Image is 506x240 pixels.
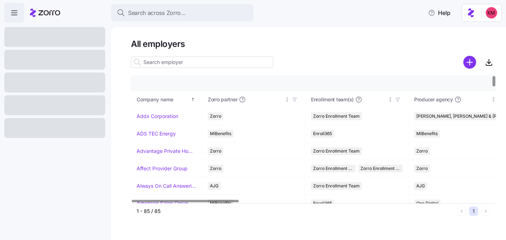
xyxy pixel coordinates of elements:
th: Enrollment team(s)Not sorted [305,91,409,108]
span: Zorro [416,165,428,172]
svg: add icon [463,56,476,69]
span: Enroll365 [313,130,332,138]
span: Zorro Enrollment Team [313,147,360,155]
span: Help [428,9,450,17]
span: AJG [210,182,218,190]
a: Affect Provider Group [137,165,188,172]
span: Zorro [210,112,221,120]
button: Search across Zorro... [111,4,253,21]
span: Zorro Enrollment Team [313,182,360,190]
th: Zorro partnerNot sorted [202,91,305,108]
span: AJG [416,182,425,190]
a: Always On Call Answering Service [137,182,196,190]
span: Zorro [416,147,428,155]
a: ADS TEC Energy [137,130,176,137]
div: Company name [137,96,189,103]
img: 8fbd33f679504da1795a6676107ffb9e [486,7,497,18]
span: Search across Zorro... [128,9,186,17]
span: Zorro partner [208,96,237,103]
button: Previous page [457,207,466,216]
span: MiBenefits [416,130,438,138]
th: Company nameSorted ascending [131,91,202,108]
span: Zorro Enrollment Team [313,165,353,172]
button: Next page [481,207,490,216]
span: MiBenefits [210,130,231,138]
div: Not sorted [388,97,393,102]
h1: All employers [131,38,496,49]
span: Zorro Enrollment Experts [360,165,401,172]
input: Search employer [131,57,273,68]
button: 1 [469,207,478,216]
span: Enrollment team(s) [311,96,354,103]
span: Zorro Enrollment Team [313,112,360,120]
div: Not sorted [491,97,496,102]
div: 1 - 85 / 85 [137,208,454,215]
span: Zorro [210,165,221,172]
div: Sorted ascending [190,97,195,102]
a: Addx Corporation [137,113,178,120]
span: Zorro [210,147,221,155]
button: Help [422,6,456,20]
span: Producer agency [414,96,453,103]
div: Not sorted [285,97,290,102]
a: Advantage Private Home Care [137,148,196,155]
